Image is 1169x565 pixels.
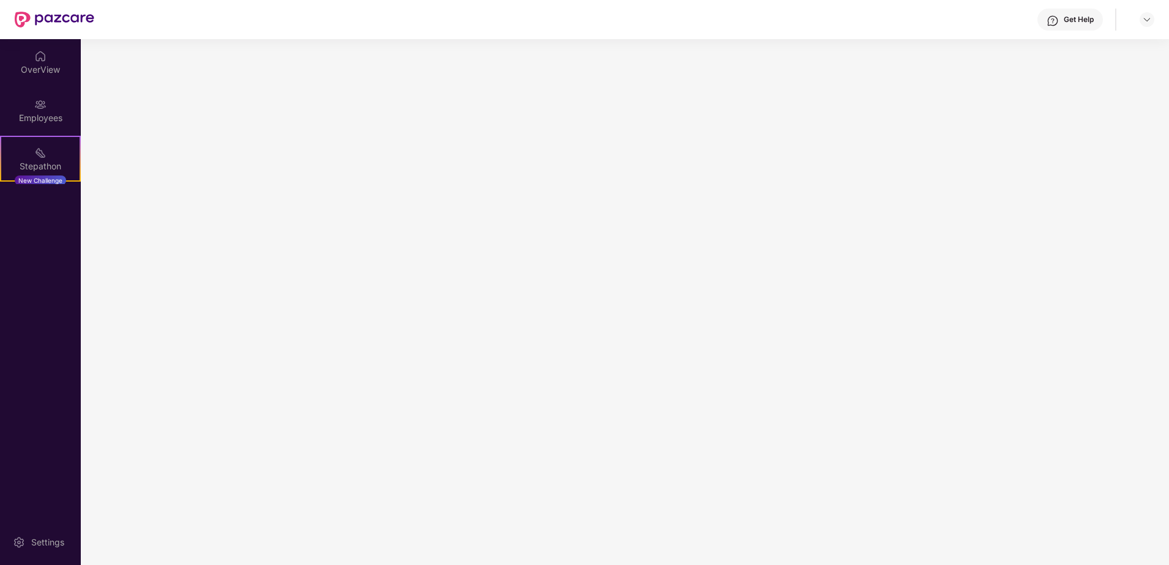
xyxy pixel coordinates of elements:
img: svg+xml;base64,PHN2ZyB4bWxucz0iaHR0cDovL3d3dy53My5vcmcvMjAwMC9zdmciIHdpZHRoPSIyMSIgaGVpZ2h0PSIyMC... [34,147,47,159]
div: Stepathon [1,160,80,172]
div: New Challenge [15,175,66,185]
img: svg+xml;base64,PHN2ZyBpZD0iRW1wbG95ZWVzIiB4bWxucz0iaHR0cDovL3d3dy53My5vcmcvMjAwMC9zdmciIHdpZHRoPS... [34,98,47,111]
img: svg+xml;base64,PHN2ZyBpZD0iSGVscC0zMngzMiIgeG1sbnM9Imh0dHA6Ly93d3cudzMub3JnLzIwMDAvc3ZnIiB3aWR0aD... [1047,15,1059,27]
img: svg+xml;base64,PHN2ZyBpZD0iU2V0dGluZy0yMHgyMCIgeG1sbnM9Imh0dHA6Ly93d3cudzMub3JnLzIwMDAvc3ZnIiB3aW... [13,536,25,548]
div: Settings [28,536,68,548]
div: Get Help [1064,15,1094,24]
img: svg+xml;base64,PHN2ZyBpZD0iRHJvcGRvd24tMzJ4MzIiIHhtbG5zPSJodHRwOi8vd3d3LnczLm9yZy8yMDAwL3N2ZyIgd2... [1142,15,1152,24]
img: New Pazcare Logo [15,12,94,28]
img: svg+xml;base64,PHN2ZyBpZD0iSG9tZSIgeG1sbnM9Imh0dHA6Ly93d3cudzMub3JnLzIwMDAvc3ZnIiB3aWR0aD0iMjAiIG... [34,50,47,62]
